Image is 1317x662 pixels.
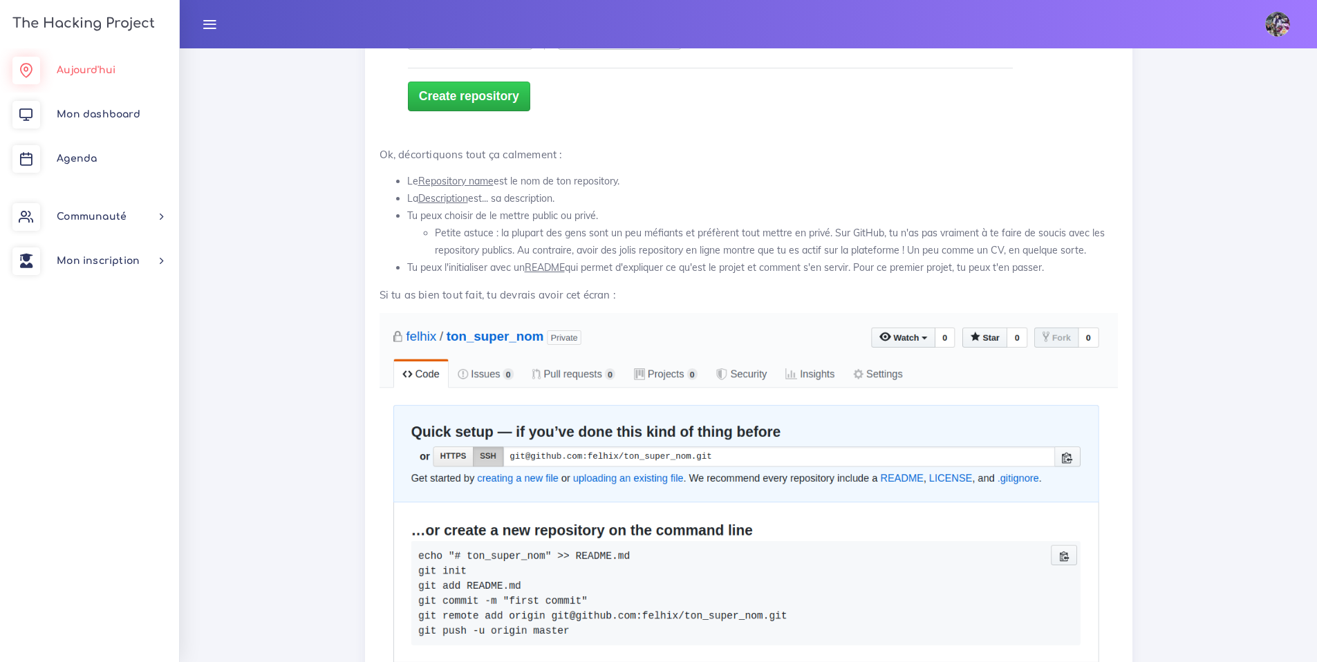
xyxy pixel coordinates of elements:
[407,207,1118,260] li: Tu peux choisir de le mettre public ou privé.
[57,153,97,164] span: Agenda
[435,225,1118,259] li: Petite astuce : la plupart des gens sont un peu méfiants et préfèrent tout mettre en privé. Sur G...
[525,261,565,274] u: README
[407,190,1118,207] li: La est... sa description.
[380,287,1118,303] p: Si tu as bien tout fait, tu devrais avoir cet écran :
[57,109,140,120] span: Mon dashboard
[380,146,1118,163] p: Ok, décortiquons tout ça calmement :
[57,256,140,266] span: Mon inscription
[407,173,1118,190] li: Le est le nom de ton repository.
[418,192,468,205] u: Description
[418,175,494,187] u: Repository name
[1265,12,1290,37] img: eg54bupqcshyolnhdacp.jpg
[8,16,155,31] h3: The Hacking Project
[57,211,127,222] span: Communauté
[57,65,115,75] span: Aujourd'hui
[407,259,1118,276] li: Tu peux l'initialiser avec un qui permet d'expliquer ce qu'est le projet et comment s'en servir. ...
